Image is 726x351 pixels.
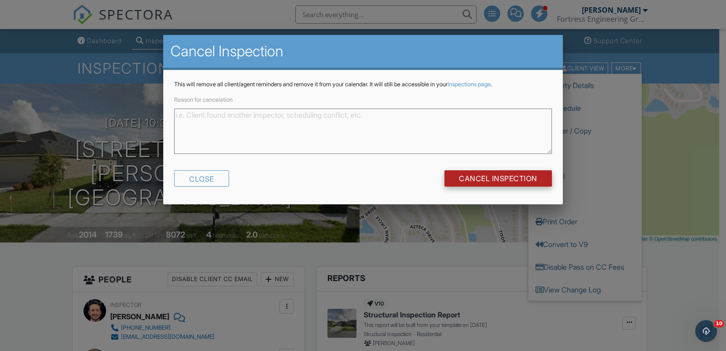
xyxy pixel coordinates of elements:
[174,96,233,103] label: Reason for cancelation
[448,81,491,88] a: Inspections page
[714,320,724,327] span: 10
[171,42,555,60] h2: Cancel Inspection
[444,170,552,187] input: Cancel Inspection
[695,320,717,342] iframe: Intercom live chat
[174,81,552,88] p: This will remove all client/agent reminders and remove it from your calendar. It will still be ac...
[174,170,229,187] div: Close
